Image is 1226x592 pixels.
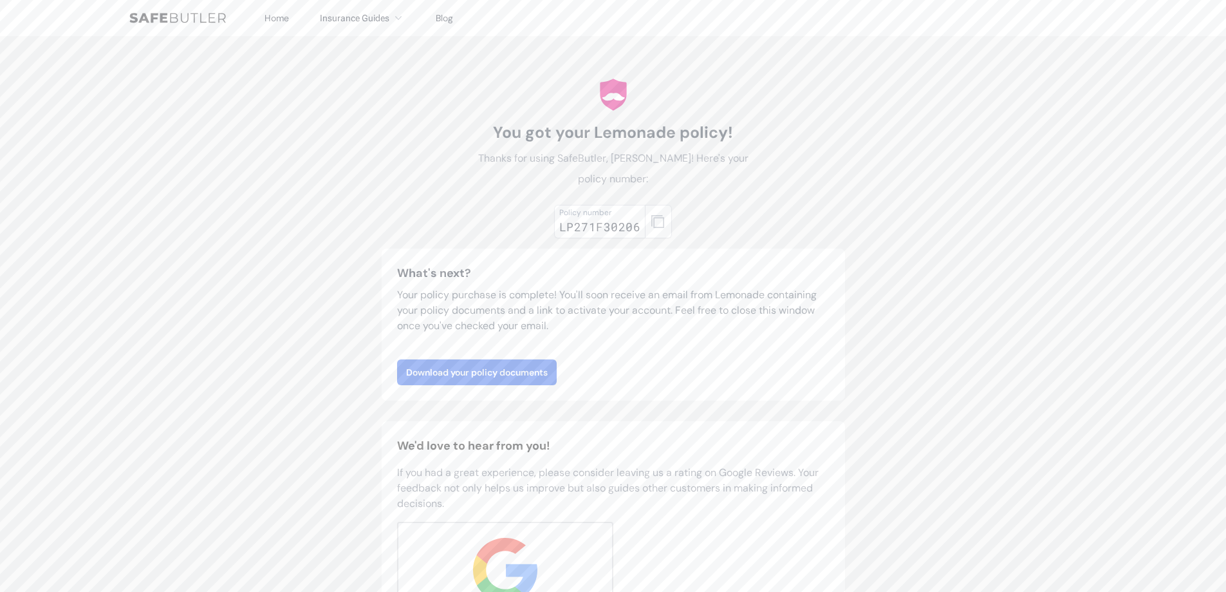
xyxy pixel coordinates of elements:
[265,12,289,24] a: Home
[469,148,757,189] p: Thanks for using SafeButler, [PERSON_NAME]! Here's your policy number:
[469,122,757,143] h1: You got your Lemonade policy!
[320,10,405,26] button: Insurance Guides
[559,218,640,236] div: LP271F30206
[436,12,453,24] a: Blog
[397,287,830,334] p: Your policy purchase is complete! You'll soon receive an email from Lemonade containing your poli...
[397,437,830,455] h2: We'd love to hear from you!
[559,207,640,218] div: Policy number
[397,264,830,282] h3: What's next?
[397,359,557,385] a: Download your policy documents
[397,465,830,511] p: If you had a great experience, please consider leaving us a rating on Google Reviews. Your feedba...
[129,13,226,23] img: SafeButler Text Logo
